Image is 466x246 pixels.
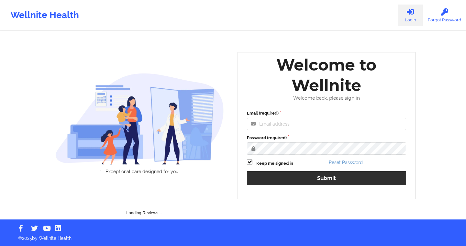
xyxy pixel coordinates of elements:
[14,230,452,241] p: © 2025 by Wellnite Health
[247,110,406,117] label: Email (required)
[247,171,406,185] button: Submit
[55,73,224,164] img: wellnite-auth-hero_200.c722682e.png
[242,95,411,101] div: Welcome back, please sign in
[247,135,406,141] label: Password (required)
[329,160,363,165] a: Reset Password
[247,118,406,130] input: Email address
[242,55,411,95] div: Welcome to Wellnite
[61,169,224,174] li: Exceptional care designed for you.
[55,185,233,216] div: Loading Reviews...
[398,5,423,26] a: Login
[256,160,293,167] label: Keep me signed in
[423,5,466,26] a: Forgot Password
